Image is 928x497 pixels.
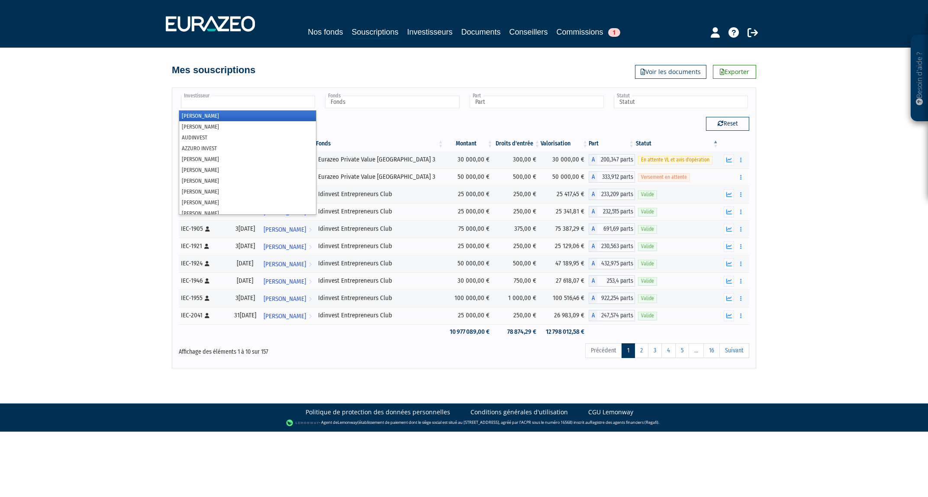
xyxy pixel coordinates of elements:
td: 500,00 € [494,255,541,272]
th: Fonds: activer pour trier la colonne par ordre croissant [315,136,444,151]
li: [PERSON_NAME] [179,110,316,121]
a: Commissions1 [557,26,620,38]
span: Valide [638,208,657,216]
div: IEC-2041 [181,311,227,320]
a: Lemonway [338,420,358,425]
i: [Français] Personne physique [205,296,209,301]
td: 100 000,00 € [444,290,493,307]
a: [PERSON_NAME] [260,290,315,307]
i: [Français] Personne physique [204,244,209,249]
li: [PERSON_NAME] [179,154,316,165]
th: Part: activer pour trier la colonne par ordre croissant [589,136,635,151]
div: A - Idinvest Entrepreneurs Club [589,223,635,235]
td: 78 874,29 € [494,324,541,339]
a: [PERSON_NAME] [260,272,315,290]
span: Valide [638,190,657,199]
li: [PERSON_NAME] [179,165,316,175]
div: Idinvest Entrepreneurs Club [318,242,441,251]
div: [DATE] [233,259,257,268]
td: 47 189,95 € [541,255,589,272]
span: A [589,258,597,269]
i: Voir l'investisseur [309,291,312,307]
td: 100 516,46 € [541,290,589,307]
li: [PERSON_NAME] [179,175,316,186]
i: Voir l'investisseur [309,274,312,290]
td: 25 000,00 € [444,307,493,324]
td: 30 000,00 € [444,151,493,168]
div: Idinvest Entrepreneurs Club [318,294,441,303]
td: 25 000,00 € [444,203,493,220]
td: 250,00 € [494,307,541,324]
a: Conditions générales d'utilisation [470,408,568,416]
i: [Français] Personne physique [205,226,210,232]
span: 233,209 parts [597,189,635,200]
td: 26 983,09 € [541,307,589,324]
span: [PERSON_NAME] [264,256,306,272]
td: 30 000,00 € [541,151,589,168]
div: A - Idinvest Entrepreneurs Club [589,310,635,321]
div: A - Idinvest Entrepreneurs Club [589,293,635,304]
span: 333,912 parts [597,171,635,183]
a: 5 [675,343,689,358]
div: 3[DATE] [233,294,257,303]
span: A [589,241,597,252]
span: [PERSON_NAME] [264,291,306,307]
a: Suivant [719,343,749,358]
span: A [589,154,597,165]
div: A - Idinvest Entrepreneurs Club [589,189,635,200]
div: IEC-1946 [181,276,227,285]
span: 253,4 parts [597,275,635,287]
a: 3 [648,343,662,358]
i: Voir l'investisseur [309,222,312,238]
th: Montant: activer pour trier la colonne par ordre croissant [444,136,493,151]
td: 500,00 € [494,168,541,186]
span: 1 [608,28,620,37]
li: [PERSON_NAME] [179,208,316,219]
div: 3[DATE] [233,224,257,233]
a: Nos fonds [308,26,343,38]
img: logo-lemonway.png [286,419,319,427]
td: 50 000,00 € [541,168,589,186]
i: Voir l'investisseur [309,308,312,324]
span: A [589,189,597,200]
a: [PERSON_NAME] [260,238,315,255]
td: 75 387,29 € [541,220,589,238]
div: Idinvest Entrepreneurs Club [318,276,441,285]
span: 691,69 parts [597,223,635,235]
span: Valide [638,242,657,251]
div: 31[DATE] [233,311,257,320]
div: Idinvest Entrepreneurs Club [318,190,441,199]
a: Voir les documents [635,65,706,79]
a: CGU Lemonway [588,408,633,416]
th: Statut : activer pour trier la colonne par ordre d&eacute;croissant [635,136,719,151]
div: Idinvest Entrepreneurs Club [318,224,441,233]
td: 30 000,00 € [444,272,493,290]
span: A [589,293,597,304]
td: 10 977 089,00 € [444,324,493,339]
a: 1 [622,343,635,358]
div: A - Idinvest Entrepreneurs Club [589,241,635,252]
td: 75 000,00 € [444,220,493,238]
td: 27 618,07 € [541,272,589,290]
span: [PERSON_NAME] [264,222,306,238]
div: A - Idinvest Entrepreneurs Club [589,258,635,269]
div: Eurazeo Private Value [GEOGRAPHIC_DATA] 3 [318,172,441,181]
a: Exporter [713,65,756,79]
span: 230,563 parts [597,241,635,252]
span: A [589,310,597,321]
span: A [589,171,597,183]
div: Idinvest Entrepreneurs Club [318,259,441,268]
td: 25 000,00 € [444,238,493,255]
div: IEC-1905 [181,224,227,233]
div: Idinvest Entrepreneurs Club [318,311,441,320]
div: A - Eurazeo Private Value Europe 3 [589,154,635,165]
li: AUDINVEST [179,132,316,143]
div: IEC-1924 [181,259,227,268]
span: Valide [638,312,657,320]
a: [PERSON_NAME] [260,255,315,272]
span: A [589,275,597,287]
i: [Français] Personne physique [205,278,209,284]
li: [PERSON_NAME] [179,121,316,132]
li: [PERSON_NAME] [179,197,316,208]
td: 300,00 € [494,151,541,168]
